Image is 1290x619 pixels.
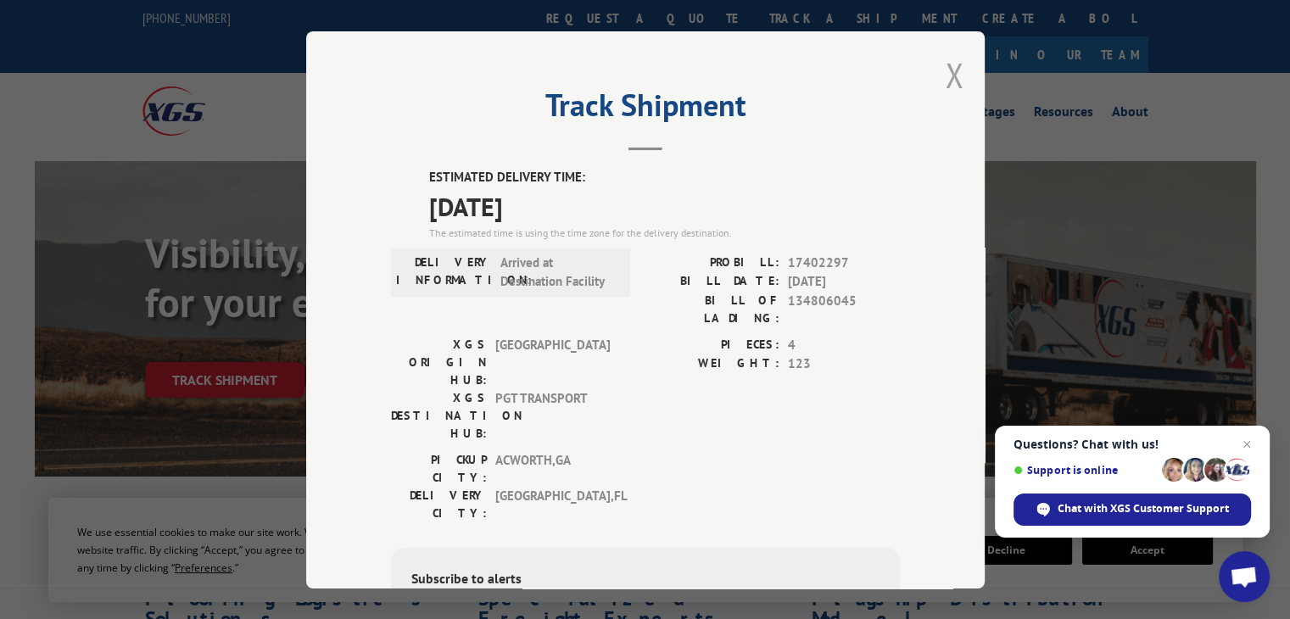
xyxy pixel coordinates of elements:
div: Open chat [1219,551,1270,602]
label: DELIVERY CITY: [391,486,487,521]
span: 4 [788,335,900,354]
span: [GEOGRAPHIC_DATA] , FL [495,486,610,521]
span: [GEOGRAPHIC_DATA] [495,335,610,388]
h2: Track Shipment [391,93,900,125]
label: XGS ORIGIN HUB: [391,335,487,388]
span: Close chat [1237,434,1257,454]
div: Chat with XGS Customer Support [1014,494,1251,526]
label: BILL OF LADING: [645,291,779,326]
button: Close modal [945,53,963,98]
label: XGS DESTINATION HUB: [391,388,487,442]
span: 17402297 [788,253,900,272]
span: Questions? Chat with us! [1014,438,1251,451]
label: PICKUP CITY: [391,450,487,486]
span: Chat with XGS Customer Support [1058,501,1229,516]
span: Arrived at Destination Facility [500,253,615,291]
span: PGT TRANSPORT [495,388,610,442]
label: DELIVERY INFORMATION: [396,253,492,291]
label: PIECES: [645,335,779,354]
span: 123 [788,354,900,374]
label: PROBILL: [645,253,779,272]
div: The estimated time is using the time zone for the delivery destination. [429,225,900,240]
span: [DATE] [788,272,900,292]
span: [DATE] [429,187,900,225]
span: 134806045 [788,291,900,326]
span: ACWORTH , GA [495,450,610,486]
label: BILL DATE: [645,272,779,292]
label: ESTIMATED DELIVERY TIME: [429,168,900,187]
div: Subscribe to alerts [411,567,880,592]
label: WEIGHT: [645,354,779,374]
span: Support is online [1014,464,1156,477]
